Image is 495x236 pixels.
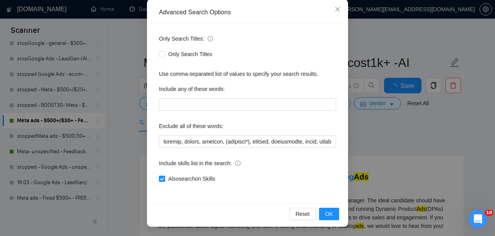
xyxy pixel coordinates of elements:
div: Use comma-separated list of values to specify your search results. [159,70,336,78]
span: Reset [295,210,310,218]
span: Only Search Titles [165,50,215,58]
span: close [335,6,341,12]
label: Include any of these words: [159,83,225,95]
div: Advanced Search Options [159,8,336,17]
span: Also search on Skills [165,174,218,183]
span: 10 [485,210,493,216]
iframe: Intercom live chat [469,210,487,228]
button: Reset [289,208,316,220]
span: Only Search Titles: [159,34,213,43]
span: info-circle [235,161,241,166]
label: Exclude all of these words: [159,120,224,132]
button: OK [319,208,339,220]
span: OK [325,210,333,218]
span: Include skills list in the search: [159,159,241,168]
span: info-circle [208,36,213,41]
